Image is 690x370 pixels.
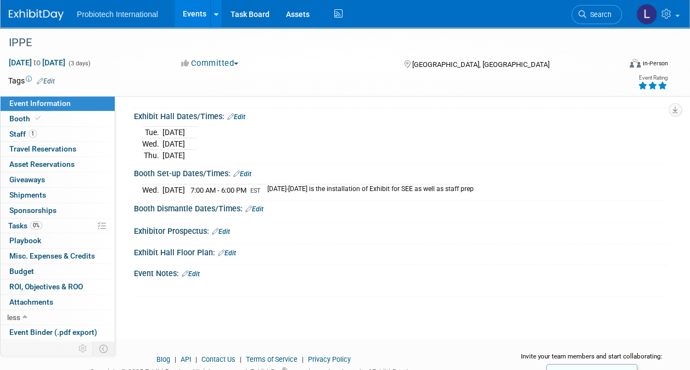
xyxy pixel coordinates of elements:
a: Booth [1,111,115,126]
a: Asset Reservations [1,157,115,172]
span: (3 days) [68,60,91,67]
td: Personalize Event Tab Strip [74,341,93,356]
a: Shipments [1,188,115,203]
span: Giveaways [9,175,45,184]
a: Giveaways [1,172,115,187]
a: Edit [218,249,236,257]
span: Probiotech International [77,10,158,19]
img: Format-Inperson.png [630,59,641,68]
a: Blog [156,355,170,363]
a: Privacy Policy [308,355,351,363]
a: Travel Reservations [1,142,115,156]
div: Exhibit Hall Dates/Times: [134,108,668,122]
a: Contact Us [201,355,235,363]
span: [DATE] [DATE] [8,58,66,68]
div: Invite your team members and start collaborating: [515,352,668,368]
span: 7:00 AM - 6:00 PM [190,186,246,194]
span: 1 [29,130,37,138]
div: Booth Set-up Dates/Times: [134,165,668,180]
span: ROI, Objectives & ROO [9,282,83,291]
span: Search [586,10,612,19]
div: Event Rating [638,75,667,81]
span: | [299,355,306,363]
td: [DATE] [162,184,185,195]
td: Thu. [142,150,162,161]
div: Booth Dismantle Dates/Times: [134,200,668,215]
a: Event Binder (.pdf export) [1,325,115,340]
a: Attachments [1,295,115,310]
span: Attachments [9,298,53,306]
span: Booth [9,114,43,123]
div: Exhibitor Prospectus: [134,223,668,237]
td: [DATE] [162,138,185,150]
span: | [172,355,179,363]
td: Tue. [142,127,162,138]
span: EST [250,187,261,194]
div: Exhibit Hall Floor Plan: [134,244,668,259]
a: Edit [227,113,245,121]
a: Sponsorships [1,203,115,218]
span: | [193,355,200,363]
a: Edit [245,205,263,213]
a: Misc. Expenses & Credits [1,249,115,264]
span: Event Information [9,99,71,108]
span: Misc. Expenses & Credits [9,251,95,260]
span: Travel Reservations [9,144,76,153]
div: In-Person [642,59,668,68]
td: Tags [8,75,55,86]
td: [DATE] [162,127,185,138]
td: Wed. [142,184,162,195]
span: Event Binder (.pdf export) [9,328,97,337]
span: Budget [9,267,34,276]
div: IPPE [5,33,612,53]
a: API [181,355,191,363]
a: Staff1 [1,127,115,142]
span: Tasks [8,221,42,230]
span: Playbook [9,236,41,245]
img: Lisa Bell [636,4,657,25]
td: Wed. [142,138,162,150]
span: Shipments [9,190,46,199]
td: Toggle Event Tabs [93,341,115,356]
a: Edit [37,77,55,85]
a: Event Information [1,96,115,111]
span: less [7,313,20,322]
a: Budget [1,264,115,279]
a: Terms of Service [246,355,298,363]
a: ROI, Objectives & ROO [1,279,115,294]
a: Playbook [1,233,115,248]
span: to [32,58,42,67]
a: less [1,310,115,325]
span: 0% [30,221,42,229]
span: Sponsorships [9,206,57,215]
button: Committed [177,58,243,69]
span: Staff [9,130,37,138]
a: Edit [182,270,200,278]
td: [DATE]-[DATE] is the installation of Exhibit for SEE as well as staff prep [261,184,474,195]
a: Edit [233,170,251,178]
span: [GEOGRAPHIC_DATA], [GEOGRAPHIC_DATA] [412,60,549,69]
span: | [237,355,244,363]
img: ExhibitDay [9,9,64,20]
td: [DATE] [162,150,185,161]
a: Search [571,5,622,24]
a: Tasks0% [1,218,115,233]
div: Event Format [572,57,668,74]
a: Edit [212,228,230,236]
span: Asset Reservations [9,160,75,169]
i: Booth reservation complete [35,115,41,121]
div: Event Notes: [134,265,668,279]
